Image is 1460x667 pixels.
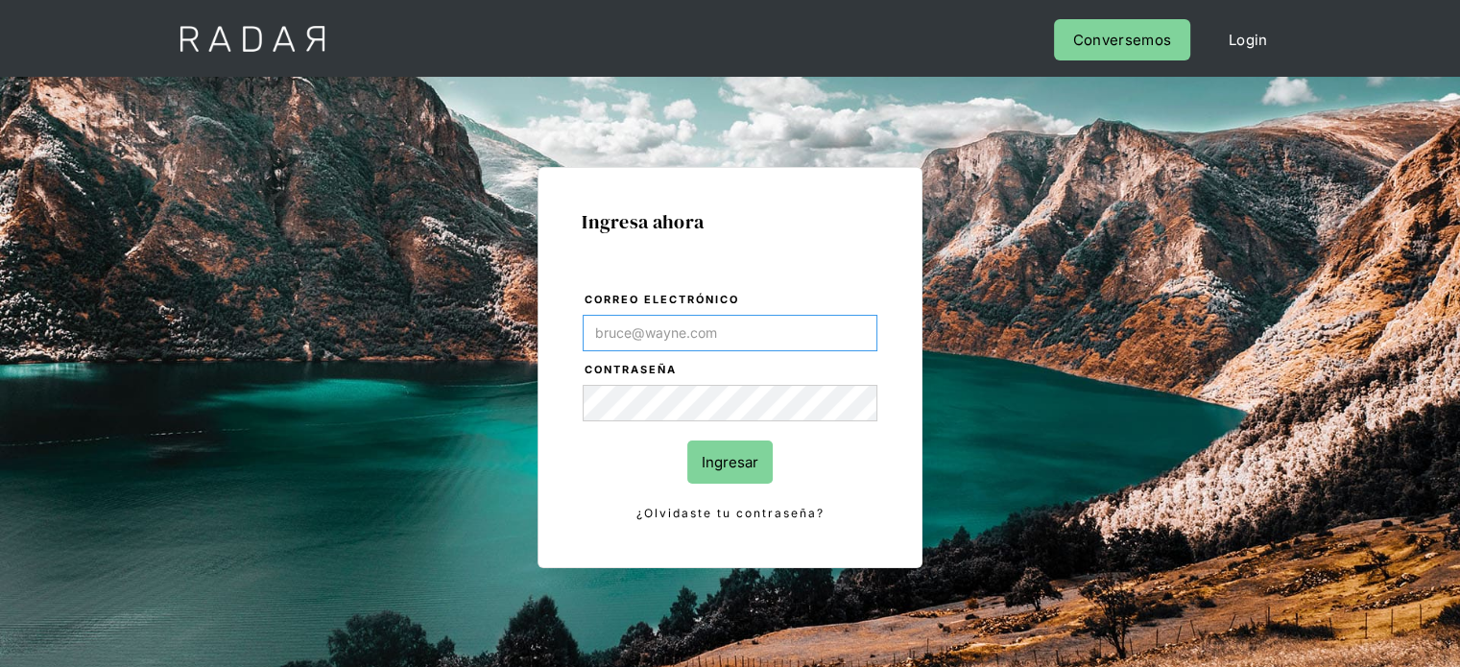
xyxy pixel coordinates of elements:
input: Ingresar [687,441,773,484]
label: Correo electrónico [585,291,877,310]
form: Login Form [582,290,878,524]
input: bruce@wayne.com [583,315,877,351]
a: ¿Olvidaste tu contraseña? [583,503,877,524]
a: Login [1209,19,1287,60]
a: Conversemos [1054,19,1190,60]
label: Contraseña [585,361,877,380]
h1: Ingresa ahora [582,211,878,232]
